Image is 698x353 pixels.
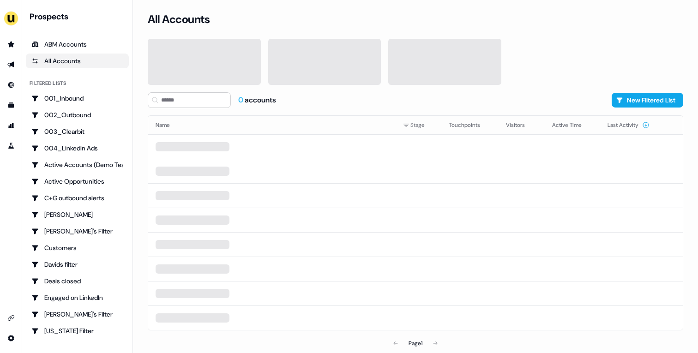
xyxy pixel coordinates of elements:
[26,157,129,172] a: Go to Active Accounts (Demo Test)
[31,40,123,49] div: ABM Accounts
[31,210,123,219] div: [PERSON_NAME]
[4,118,18,133] a: Go to attribution
[26,108,129,122] a: Go to 002_Outbound
[4,78,18,92] a: Go to Inbound
[506,117,536,133] button: Visitors
[31,56,123,66] div: All Accounts
[409,339,422,348] div: Page 1
[30,79,66,87] div: Filtered lists
[26,290,129,305] a: Go to Engaged on LinkedIn
[31,193,123,203] div: C+G outbound alerts
[26,141,129,156] a: Go to 004_LinkedIn Ads
[4,138,18,153] a: Go to experiments
[31,160,123,169] div: Active Accounts (Demo Test)
[552,117,593,133] button: Active Time
[403,120,434,130] div: Stage
[4,98,18,113] a: Go to templates
[26,224,129,239] a: Go to Charlotte's Filter
[26,257,129,272] a: Go to Davids filter
[31,227,123,236] div: [PERSON_NAME]'s Filter
[31,260,123,269] div: Davids filter
[449,117,491,133] button: Touchpoints
[31,310,123,319] div: [PERSON_NAME]'s Filter
[31,293,123,302] div: Engaged on LinkedIn
[26,124,129,139] a: Go to 003_Clearbit
[148,12,210,26] h3: All Accounts
[26,207,129,222] a: Go to Charlotte Stone
[26,54,129,68] a: All accounts
[31,326,123,335] div: [US_STATE] Filter
[31,127,123,136] div: 003_Clearbit
[238,95,245,105] span: 0
[31,94,123,103] div: 001_Inbound
[26,240,129,255] a: Go to Customers
[4,57,18,72] a: Go to outbound experience
[26,37,129,52] a: ABM Accounts
[31,110,123,120] div: 002_Outbound
[148,116,396,134] th: Name
[31,144,123,153] div: 004_LinkedIn Ads
[31,177,123,186] div: Active Opportunities
[26,274,129,288] a: Go to Deals closed
[31,276,123,286] div: Deals closed
[4,37,18,52] a: Go to prospects
[26,174,129,189] a: Go to Active Opportunities
[4,311,18,325] a: Go to integrations
[26,307,129,322] a: Go to Geneviève's Filter
[4,331,18,346] a: Go to integrations
[608,117,650,133] button: Last Activity
[238,95,276,105] div: accounts
[612,93,683,108] button: New Filtered List
[30,11,129,22] div: Prospects
[26,323,129,338] a: Go to Georgia Filter
[26,191,129,205] a: Go to C+G outbound alerts
[26,91,129,106] a: Go to 001_Inbound
[31,243,123,252] div: Customers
